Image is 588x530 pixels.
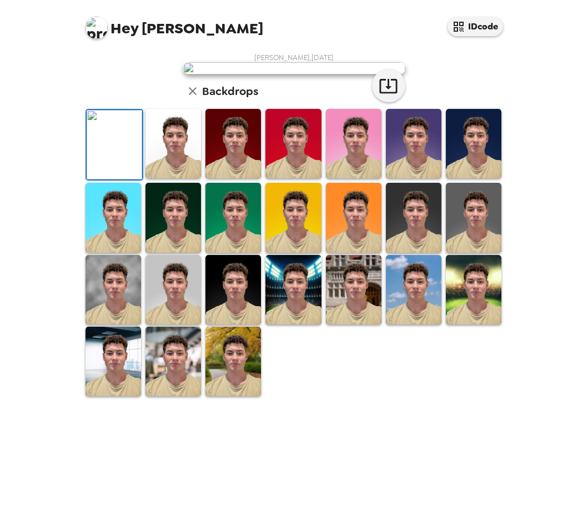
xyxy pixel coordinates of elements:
[86,11,263,36] span: [PERSON_NAME]
[448,17,503,36] button: IDcode
[183,62,405,74] img: user
[110,18,138,38] span: Hey
[87,110,142,179] img: Original
[202,82,258,100] h6: Backdrops
[86,17,108,39] img: profile pic
[254,53,334,62] span: [PERSON_NAME] , [DATE]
